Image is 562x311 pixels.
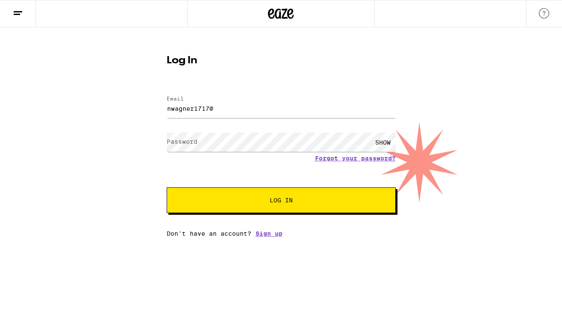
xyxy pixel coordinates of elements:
[167,56,396,66] h1: Log In
[167,230,396,237] div: Don't have an account?
[270,197,293,203] span: Log In
[256,230,282,237] a: Sign up
[370,133,396,152] div: SHOW
[315,155,396,162] a: Forgot your password?
[167,187,396,213] button: Log In
[167,138,197,145] label: Password
[167,96,184,101] label: Email
[167,99,396,118] input: Email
